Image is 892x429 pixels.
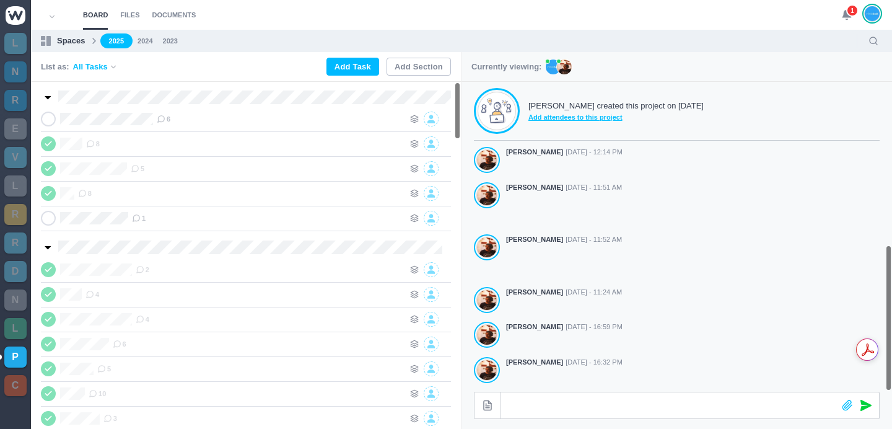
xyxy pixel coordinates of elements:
[566,234,622,245] span: [DATE] - 11:52 AM
[103,414,117,423] span: 3
[132,213,146,223] span: 1
[86,139,100,149] span: 8
[163,36,178,46] a: 2023
[477,324,497,345] img: Antonio Lopes
[4,61,27,82] a: N
[6,6,25,25] img: winio
[4,347,27,368] a: P
[477,237,497,258] img: Antonio Lopes
[4,290,27,311] a: N
[4,204,27,225] a: R
[865,6,880,22] img: João Tosta
[4,261,27,282] a: D
[4,318,27,339] a: L
[846,4,859,17] span: 1
[471,61,541,73] p: Currently viewing:
[138,36,152,46] a: 2024
[326,58,379,76] button: Add Task
[477,185,497,206] img: Antonio Lopes
[4,33,27,54] a: L
[136,314,149,324] span: 4
[97,364,111,374] span: 5
[506,357,563,368] strong: [PERSON_NAME]
[566,357,623,368] span: [DATE] - 16:32 PM
[4,118,27,139] a: E
[4,147,27,168] a: V
[78,188,92,198] span: 8
[113,339,126,349] span: 6
[41,36,51,46] img: spaces
[136,265,149,275] span: 2
[85,290,99,299] span: 4
[506,287,563,298] strong: [PERSON_NAME]
[477,360,497,381] img: Antonio Lopes
[57,35,85,47] p: Spaces
[566,287,622,298] span: [DATE] - 11:24 AM
[506,234,563,245] strong: [PERSON_NAME]
[4,175,27,197] a: L
[477,149,497,170] img: Antonio Lopes
[4,232,27,254] a: R
[566,182,622,193] span: [DATE] - 11:51 AM
[528,112,704,123] span: Add attendees to this project
[131,164,144,174] span: 5
[100,33,133,49] a: 2025
[387,58,451,76] button: Add Section
[73,61,108,73] span: All Tasks
[4,375,27,396] a: C
[557,60,572,74] img: AL
[566,147,623,157] span: [DATE] - 12:14 PM
[157,114,170,124] span: 6
[4,90,27,111] a: R
[506,147,563,157] strong: [PERSON_NAME]
[506,322,563,332] strong: [PERSON_NAME]
[566,322,623,332] span: [DATE] - 16:59 PM
[477,290,497,311] img: Antonio Lopes
[481,98,512,124] img: No messages
[506,182,563,193] strong: [PERSON_NAME]
[546,60,561,74] img: JT
[41,61,118,73] div: List as:
[528,100,704,112] p: [PERSON_NAME] created this project on [DATE]
[89,389,106,399] span: 10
